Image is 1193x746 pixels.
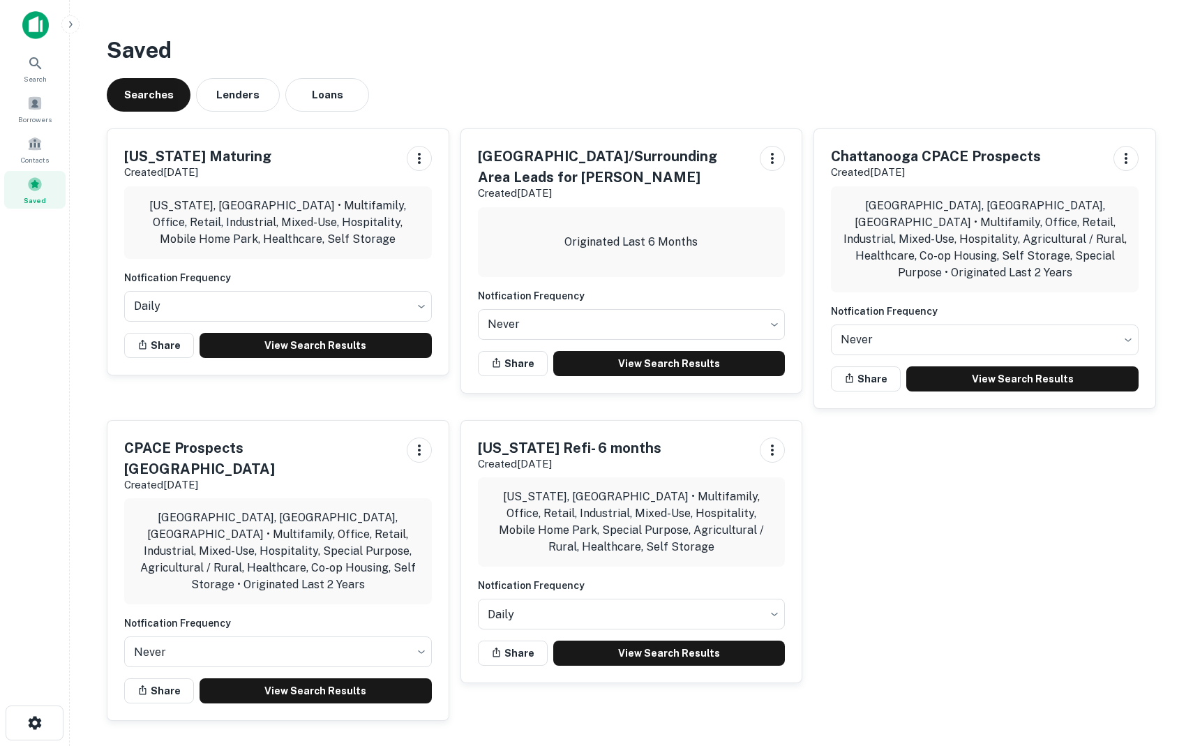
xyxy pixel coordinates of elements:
[478,351,548,376] button: Share
[124,678,194,703] button: Share
[196,78,280,112] button: Lenders
[22,11,49,39] img: capitalize-icon.png
[831,366,901,391] button: Share
[107,78,190,112] button: Searches
[24,195,46,206] span: Saved
[4,90,66,128] a: Borrowers
[489,488,774,555] p: [US_STATE], [GEOGRAPHIC_DATA] • Multifamily, Office, Retail, Industrial, Mixed-Use, Hospitality, ...
[124,287,432,326] div: Without label
[124,632,432,671] div: Without label
[124,270,432,285] h6: Notfication Frequency
[124,164,271,181] p: Created [DATE]
[124,333,194,358] button: Share
[124,438,396,479] h5: CPACE Prospects [GEOGRAPHIC_DATA]
[4,50,66,87] a: Search
[478,185,749,202] p: Created [DATE]
[4,171,66,209] a: Saved
[1123,634,1193,701] iframe: Chat Widget
[124,477,396,493] p: Created [DATE]
[906,366,1139,391] a: View Search Results
[831,304,1139,319] h6: Notfication Frequency
[124,146,271,167] h5: [US_STATE] Maturing
[831,146,1041,167] h5: Chattanooga CPACE Prospects
[478,456,661,472] p: Created [DATE]
[200,333,432,358] a: View Search Results
[21,154,49,165] span: Contacts
[478,578,786,593] h6: Notfication Frequency
[842,197,1127,281] p: [GEOGRAPHIC_DATA], [GEOGRAPHIC_DATA], [GEOGRAPHIC_DATA] • Multifamily, Office, Retail, Industrial...
[478,641,548,666] button: Share
[831,164,1041,181] p: Created [DATE]
[553,351,786,376] a: View Search Results
[478,305,786,344] div: Without label
[107,33,1156,67] h3: Saved
[18,114,52,125] span: Borrowers
[135,197,421,248] p: [US_STATE], [GEOGRAPHIC_DATA] • Multifamily, Office, Retail, Industrial, Mixed-Use, Hospitality, ...
[124,616,432,631] h6: Notfication Frequency
[478,595,786,634] div: Without label
[200,678,432,703] a: View Search Results
[478,146,749,188] h5: [GEOGRAPHIC_DATA]/Surrounding Area Leads for [PERSON_NAME]
[478,288,786,304] h6: Notfication Frequency
[831,320,1139,359] div: Without label
[564,234,698,251] p: Originated Last 6 Months
[135,509,421,593] p: [GEOGRAPHIC_DATA], [GEOGRAPHIC_DATA], [GEOGRAPHIC_DATA] • Multifamily, Office, Retail, Industrial...
[24,73,47,84] span: Search
[285,78,369,112] button: Loans
[4,130,66,168] a: Contacts
[478,438,661,458] h5: [US_STATE] Refi- 6 months
[553,641,786,666] a: View Search Results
